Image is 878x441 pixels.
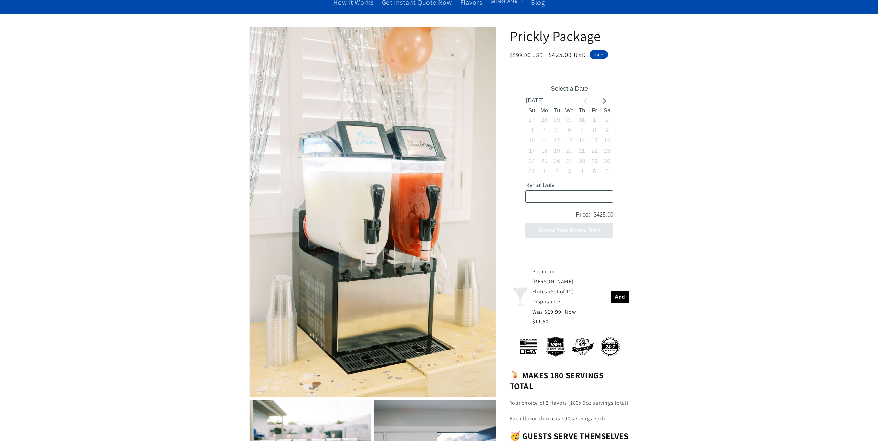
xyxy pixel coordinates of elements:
[532,308,561,315] span: Was $19.99
[544,335,567,358] img: 100% Verified
[510,370,604,391] b: 🍹 MAKES 180 SERVINGS TOTAL
[510,287,531,307] img: Premium Margarita Glass Flutes (Set of 12) - Disposable
[510,399,629,407] span: Your choice of 2 flavors (180x 9oz servings total)
[517,335,540,358] img: Made In USA
[510,415,607,422] span: Each flavor choice is ~90 servings each.
[510,51,543,59] s: $599.00 USD
[532,268,577,305] span: Premium Margarita Glass Flutes (Set of 12) - Disposable
[611,291,629,303] button: Add
[572,335,594,358] img: SSL Verified Secure
[590,50,608,59] span: Sale
[510,27,629,45] h1: Prickly Package
[615,294,625,300] span: Add
[549,51,586,59] span: $425.00 USD
[599,335,621,358] img: 24/7 Support
[510,70,629,253] iframe: widget_xcomponent
[532,268,577,305] a: Premium [PERSON_NAME] Flutes (Set of 12) - Disposable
